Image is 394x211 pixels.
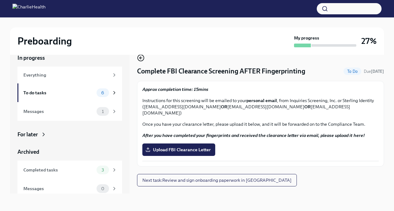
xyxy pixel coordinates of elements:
[17,161,122,179] a: Completed tasks3
[344,69,361,74] span: To Do
[142,133,365,138] strong: After you have completed your fingerprints and received the clearance letter via email, please up...
[17,35,72,47] h2: Preboarding
[23,166,94,173] div: Completed tasks
[17,83,122,102] a: To do tasks6
[364,69,384,74] span: Due
[17,102,122,121] a: Messages1
[17,131,122,138] a: For later
[364,68,384,74] span: October 24th, 2025 08:00
[23,72,109,78] div: Everything
[147,147,211,153] span: Upload FBI Clearance Letter
[246,98,277,103] strong: personal email
[137,174,297,186] button: Next task:Review and sign onboarding paperwork in [GEOGRAPHIC_DATA]
[142,87,208,92] strong: Approx completion time: 15mins
[98,168,108,172] span: 3
[142,121,379,127] p: Once you have your clearance letter, please upload it below, and it will be forwarded on to the C...
[98,109,107,114] span: 1
[142,143,215,156] label: Upload FBI Clearance Letter
[17,54,122,62] a: In progress
[23,185,94,192] div: Messages
[12,4,45,14] img: CharlieHealth
[137,67,305,76] h4: Complete FBI Clearance Screening AFTER Fingerprinting
[221,104,227,110] strong: OR
[17,179,122,198] a: Messages0
[294,35,319,41] strong: My progress
[142,97,379,116] p: Instructions for this screening will be emailed to your , from Inquiries Screening, Inc. or Sterl...
[23,108,94,115] div: Messages
[142,177,292,183] span: Next task : Review and sign onboarding paperwork in [GEOGRAPHIC_DATA]
[361,35,377,47] h3: 27%
[97,186,108,191] span: 0
[17,148,122,156] a: Archived
[97,91,108,95] span: 6
[17,131,38,138] div: For later
[23,89,94,96] div: To do tasks
[17,67,122,83] a: Everything
[304,104,311,110] strong: OR
[371,69,384,74] strong: [DATE]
